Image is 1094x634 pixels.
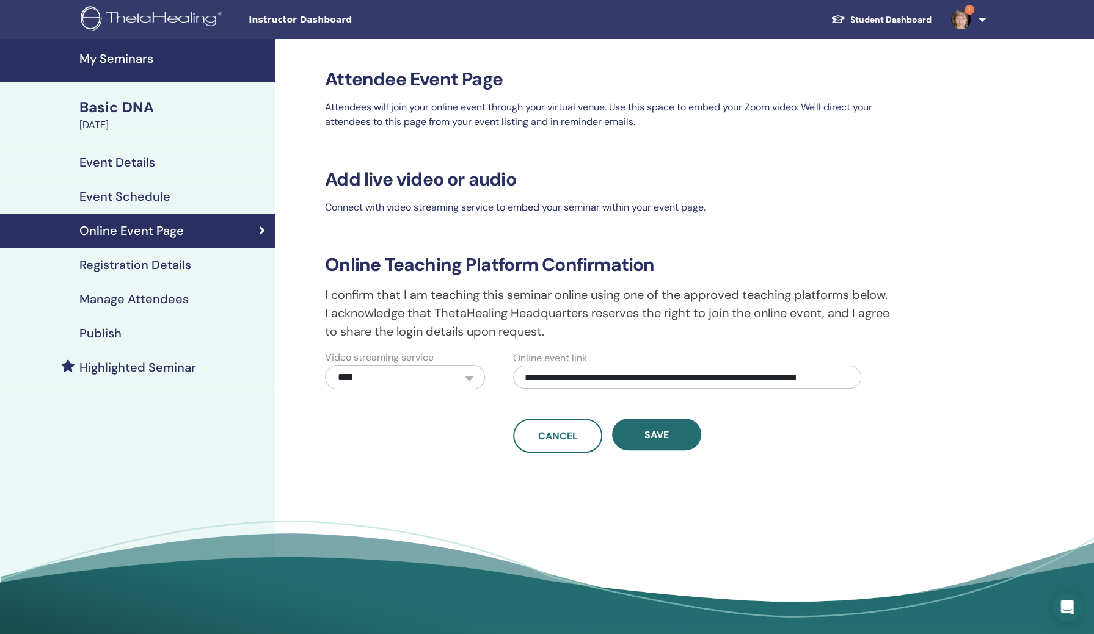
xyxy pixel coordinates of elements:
span: Save [644,428,669,441]
h4: Registration Details [79,258,191,272]
span: Instructor Dashboard [249,13,432,26]
p: I confirm that I am teaching this seminar online using one of the approved teaching platforms bel... [318,286,897,340]
h4: Publish [79,326,122,340]
h4: Event Schedule [79,189,170,204]
h4: Event Details [79,155,155,170]
div: Basic DNA [79,97,268,118]
h4: Online Event Page [79,223,184,238]
label: Online event link [513,351,587,366]
div: [DATE] [79,118,268,132]
h4: My Seminars [79,51,268,66]
img: graduation-cap-white.svg [831,14,845,24]
img: logo.png [81,6,227,34]
div: Open Intercom Messenger [1052,593,1082,622]
h3: Online Teaching Platform Confirmation [318,254,897,276]
img: default.jpg [951,10,971,29]
a: Cancel [513,419,602,453]
h4: Manage Attendees [79,292,189,306]
h3: Attendee Event Page [318,68,897,90]
p: Attendees will join your online event through your virtual venue. Use this space to embed your Zo... [318,100,897,129]
h4: Highlighted Seminar [79,360,196,375]
span: Cancel [538,430,577,442]
label: Video streaming service [325,350,434,365]
button: Save [612,419,701,450]
p: Connect with video streaming service to embed your seminar within your event page. [318,200,897,215]
a: Basic DNA[DATE] [72,97,275,132]
span: 1 [965,5,974,15]
h3: Add live video or audio [318,168,897,190]
a: Student Dashboard [821,9,941,31]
